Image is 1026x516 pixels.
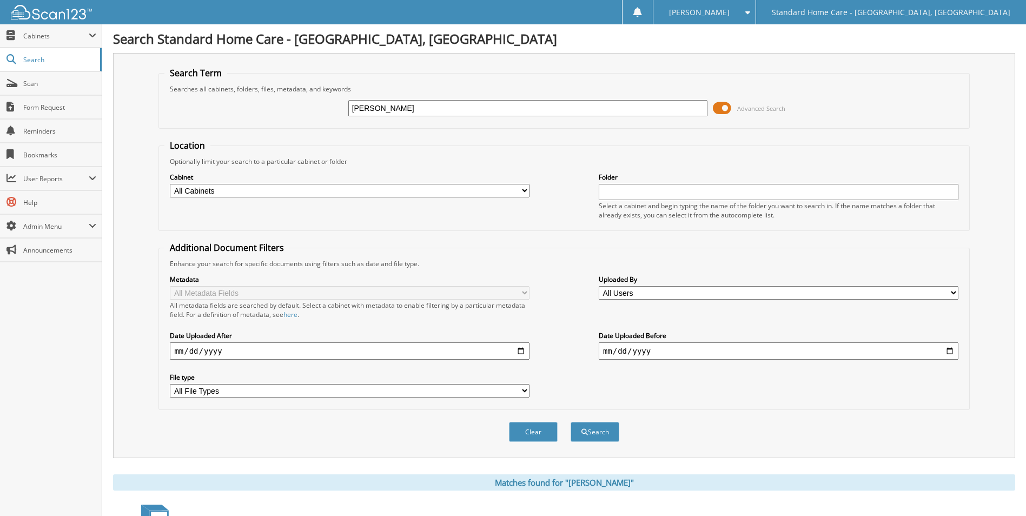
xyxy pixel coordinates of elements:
[669,9,730,16] span: [PERSON_NAME]
[23,246,96,255] span: Announcements
[170,373,529,382] label: File type
[599,201,958,220] div: Select a cabinet and begin typing the name of the folder you want to search in. If the name match...
[164,67,227,79] legend: Search Term
[772,9,1010,16] span: Standard Home Care - [GEOGRAPHIC_DATA], [GEOGRAPHIC_DATA]
[23,103,96,112] span: Form Request
[164,84,963,94] div: Searches all cabinets, folders, files, metadata, and keywords
[23,150,96,160] span: Bookmarks
[599,275,958,284] label: Uploaded By
[23,127,96,136] span: Reminders
[737,104,785,113] span: Advanced Search
[509,422,558,442] button: Clear
[164,259,963,268] div: Enhance your search for specific documents using filters such as date and file type.
[283,310,297,319] a: here
[599,342,958,360] input: end
[23,31,89,41] span: Cabinets
[23,174,89,183] span: User Reports
[113,474,1015,491] div: Matches found for "[PERSON_NAME]"
[599,173,958,182] label: Folder
[113,30,1015,48] h1: Search Standard Home Care - [GEOGRAPHIC_DATA], [GEOGRAPHIC_DATA]
[11,5,92,19] img: scan123-logo-white.svg
[170,275,529,284] label: Metadata
[571,422,619,442] button: Search
[23,79,96,88] span: Scan
[164,140,210,151] legend: Location
[23,198,96,207] span: Help
[170,173,529,182] label: Cabinet
[23,55,95,64] span: Search
[164,157,963,166] div: Optionally limit your search to a particular cabinet or folder
[599,331,958,340] label: Date Uploaded Before
[170,301,529,319] div: All metadata fields are searched by default. Select a cabinet with metadata to enable filtering b...
[23,222,89,231] span: Admin Menu
[170,331,529,340] label: Date Uploaded After
[164,242,289,254] legend: Additional Document Filters
[170,342,529,360] input: start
